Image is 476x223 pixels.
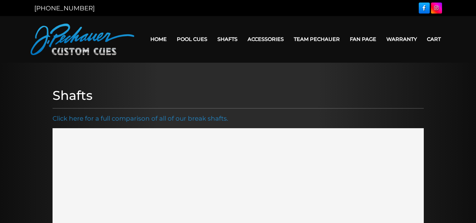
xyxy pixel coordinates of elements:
h1: Shafts [53,88,424,103]
a: Warranty [381,31,422,47]
a: Team Pechauer [289,31,345,47]
a: Pool Cues [172,31,212,47]
a: Click here for a full comparison of all of our break shafts. [53,115,228,122]
a: Accessories [243,31,289,47]
a: Shafts [212,31,243,47]
a: Fan Page [345,31,381,47]
a: Home [145,31,172,47]
img: Pechauer Custom Cues [31,24,134,55]
a: Cart [422,31,446,47]
a: [PHONE_NUMBER] [34,4,95,12]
